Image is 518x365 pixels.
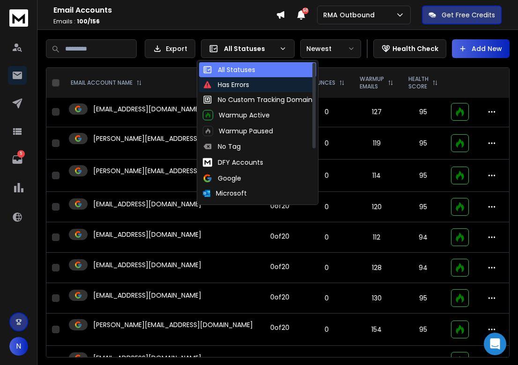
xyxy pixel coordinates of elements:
div: 0 of 20 [270,232,289,241]
p: 0 [307,171,347,180]
button: Export [145,39,195,58]
img: logo [9,9,28,27]
p: Emails : [53,18,276,25]
div: All Statuses [203,65,255,74]
p: All Statuses [224,44,275,53]
div: 0 of 20 [270,355,289,365]
p: [EMAIL_ADDRESS][DOMAIN_NAME] [93,291,201,300]
td: 95 [401,314,445,346]
button: Health Check [373,39,446,58]
p: [EMAIL_ADDRESS][DOMAIN_NAME] [93,104,201,114]
button: Add New [452,39,510,58]
td: 114 [352,160,401,192]
td: 128 [352,253,401,283]
p: [PERSON_NAME][EMAIL_ADDRESS][DOMAIN_NAME] [93,166,253,175]
td: 95 [401,97,445,127]
button: Get Free Credits [422,6,502,24]
td: 94 [401,253,445,283]
td: 95 [401,127,445,160]
div: 0 of 20 [270,323,289,332]
div: No Tag [203,142,241,151]
div: 0 of 20 [270,262,289,271]
div: Has Errors [203,80,249,89]
h1: Email Accounts [53,5,276,16]
p: Health Check [392,44,438,53]
td: 94 [401,222,445,253]
p: 0 [307,233,347,242]
div: 0 of 20 [270,292,289,302]
p: WARMUP EMAILS [360,75,384,90]
p: [EMAIL_ADDRESS][DOMAIN_NAME] [93,199,201,209]
span: 50 [302,7,309,14]
p: 0 [307,293,347,303]
p: HEALTH SCORE [408,75,429,90]
td: 112 [352,222,401,253]
p: 0 [307,139,347,148]
button: N [9,337,28,356]
p: 0 [307,325,347,334]
div: No Custom Tracking Domain [203,95,312,104]
p: 0 [307,107,347,117]
p: [PERSON_NAME][EMAIL_ADDRESS][DOMAIN_NAME] [93,320,253,329]
td: 154 [352,314,401,346]
div: DFY Accounts [203,157,263,168]
p: [EMAIL_ADDRESS][DOMAIN_NAME] [93,260,201,270]
p: [EMAIL_ADDRESS][DOMAIN_NAME] [93,230,201,239]
td: 95 [401,283,445,314]
td: 119 [352,127,401,160]
p: 5 [17,150,25,158]
div: 0 of 20 [270,201,289,211]
a: 5 [8,150,27,169]
p: 0 [307,202,347,212]
p: [PERSON_NAME][EMAIL_ADDRESS][DOMAIN_NAME] [93,134,253,143]
td: 95 [401,160,445,192]
p: 0 [307,263,347,272]
div: Open Intercom Messenger [484,333,506,355]
div: Warmup Paused [203,126,273,136]
p: [EMAIL_ADDRESS][DOMAIN_NAME] [93,353,201,363]
p: BOUNCES [309,79,335,87]
span: 100 / 156 [77,17,100,25]
td: 120 [352,192,401,222]
td: 127 [352,97,401,127]
button: Newest [300,39,361,58]
p: Get Free Credits [442,10,495,20]
td: 130 [352,283,401,314]
p: RMA Outbound [323,10,378,20]
div: EMAIL ACCOUNT NAME [71,79,142,87]
div: Microsoft [203,189,247,198]
div: Warmup Active [203,110,270,120]
div: Google [203,174,241,183]
td: 95 [401,192,445,222]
